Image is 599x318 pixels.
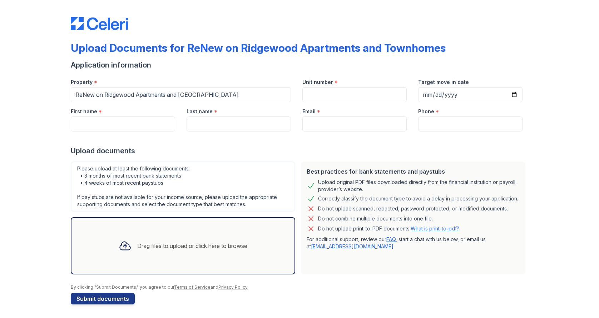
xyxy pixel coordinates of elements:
a: What is print-to-pdf? [411,225,459,232]
div: Correctly classify the document type to avoid a delay in processing your application. [318,194,518,203]
div: Upload documents [71,146,528,156]
label: First name [71,108,97,115]
label: Last name [187,108,213,115]
a: Terms of Service [174,284,211,290]
div: Please upload at least the following documents: • 3 months of most recent bank statements • 4 wee... [71,162,295,212]
div: Best practices for bank statements and paystubs [307,167,520,176]
label: Unit number [302,79,333,86]
p: For additional support, review our , start a chat with us below, or email us at [307,236,520,250]
div: Do not upload scanned, redacted, password protected, or modified documents. [318,204,508,213]
div: Do not combine multiple documents into one file. [318,214,433,223]
label: Property [71,79,93,86]
a: FAQ [386,236,396,242]
label: Email [302,108,316,115]
img: CE_Logo_Blue-a8612792a0a2168367f1c8372b55b34899dd931a85d93a1a3d3e32e68fde9ad4.png [71,17,128,30]
div: Upload Documents for ReNew on Ridgewood Apartments and Townhomes [71,41,446,54]
a: [EMAIL_ADDRESS][DOMAIN_NAME] [311,243,393,249]
label: Target move in date [418,79,469,86]
p: Do not upload print-to-PDF documents. [318,225,459,232]
button: Submit documents [71,293,135,304]
div: Application information [71,60,528,70]
div: Drag files to upload or click here to browse [137,242,247,250]
div: By clicking "Submit Documents," you agree to our and [71,284,528,290]
label: Phone [418,108,434,115]
div: Upload original PDF files downloaded directly from the financial institution or payroll provider’... [318,179,520,193]
a: Privacy Policy. [218,284,248,290]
